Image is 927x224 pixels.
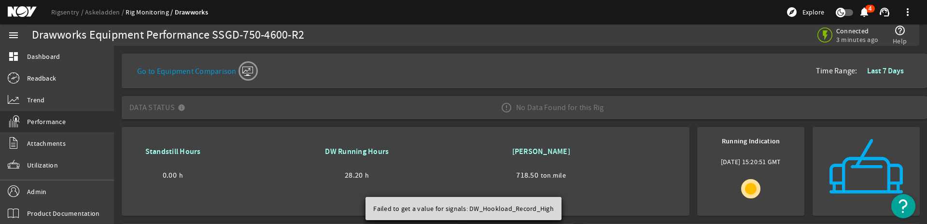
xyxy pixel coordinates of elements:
[137,59,256,79] a: Go to Equipment Comparison
[345,170,363,180] span: 28.20
[893,36,907,46] span: Help
[145,146,201,156] b: Standstill Hours
[512,146,570,156] b: [PERSON_NAME]
[879,6,890,18] mat-icon: support_agent
[51,8,85,16] a: Rigsentry
[836,35,878,44] span: 3 minutes ago
[721,157,781,170] span: [DATE] 15:20:51 GMT
[896,0,919,24] button: more_vert
[27,187,46,196] span: Admin
[867,66,904,76] b: Last 7 Days
[786,6,798,18] mat-icon: explore
[859,7,869,17] button: 4
[85,8,126,16] a: Askeladden
[27,52,60,61] span: Dashboard
[820,135,912,208] img: rigsentry-icon-drawworks.png
[129,94,189,121] mat-panel-title: Data Status
[8,51,19,62] mat-icon: dashboard
[493,94,612,121] div: No Data Found for this Rig
[816,62,919,80] div: Time Range:
[365,197,558,220] div: Failed to get a value for signals: DW_Hookload_Record_High
[126,8,174,16] a: Rig Monitoring
[122,96,927,119] mat-expansion-panel-header: Data StatusNo Data Found for this Rig
[8,29,19,41] mat-icon: menu
[163,170,177,180] span: 0.00
[27,117,66,126] span: Performance
[365,170,369,180] span: h
[836,27,878,35] span: Connected
[859,62,912,80] button: Last 7 Days
[722,137,780,146] b: Running Indication
[858,6,870,18] mat-icon: notifications
[27,139,66,148] span: Attachments
[325,146,389,156] b: DW Running Hours
[27,95,44,105] span: Trend
[179,170,183,180] span: h
[516,170,538,180] span: 718.50
[782,4,828,20] button: Explore
[27,209,99,218] span: Product Documentation
[802,7,824,17] span: Explore
[891,194,915,218] button: Open Resource Center
[27,73,56,83] span: Readback
[32,30,304,40] div: Drawworks Equipment Performance SSGD-750-4600-R2
[27,160,58,170] span: Utilization
[175,8,208,17] a: Drawworks
[541,170,566,180] span: ton.mile
[894,25,906,36] mat-icon: help_outline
